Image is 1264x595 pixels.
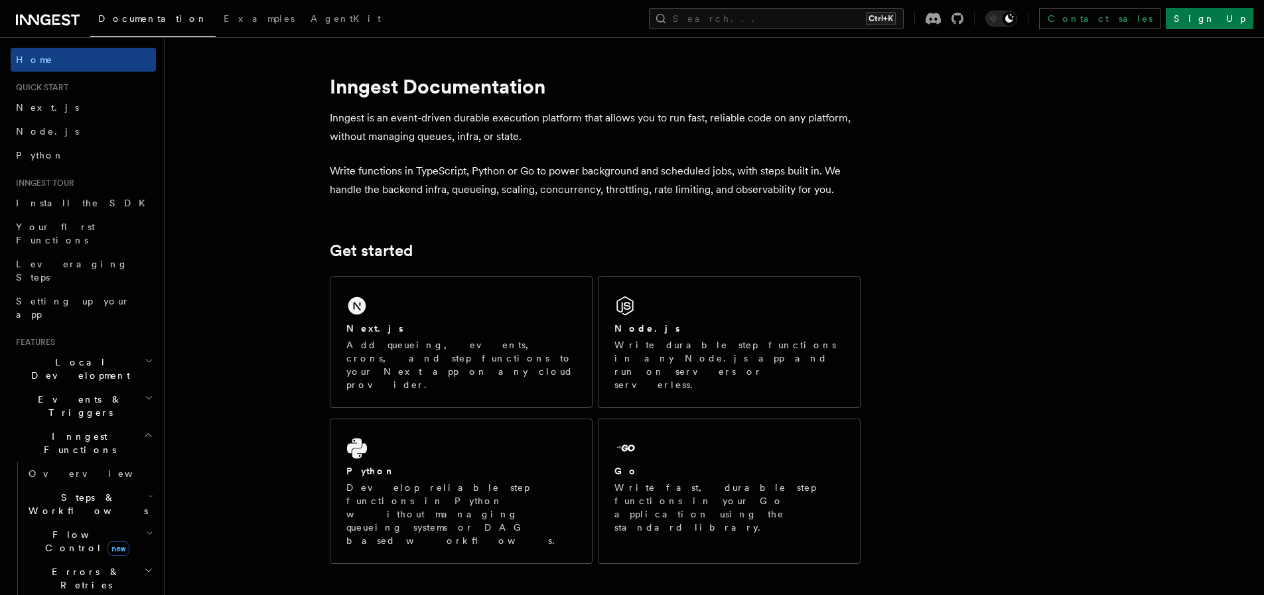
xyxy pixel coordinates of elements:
[11,350,156,387] button: Local Development
[23,491,148,517] span: Steps & Workflows
[16,259,128,283] span: Leveraging Steps
[614,464,638,478] h2: Go
[866,12,896,25] kbd: Ctrl+K
[346,481,576,547] p: Develop reliable step functions in Python without managing queueing systems or DAG based workflows.
[11,48,156,72] a: Home
[11,119,156,143] a: Node.js
[598,276,861,408] a: Node.jsWrite durable step functions in any Node.js app and run on servers or serverless.
[23,486,156,523] button: Steps & Workflows
[649,8,904,29] button: Search...Ctrl+K
[11,430,143,456] span: Inngest Functions
[23,528,146,555] span: Flow Control
[346,464,395,478] h2: Python
[1166,8,1253,29] a: Sign Up
[346,338,576,391] p: Add queueing, events, crons, and step functions to your Next app on any cloud provider.
[11,289,156,326] a: Setting up your app
[311,13,381,24] span: AgentKit
[330,162,861,199] p: Write functions in TypeScript, Python or Go to power background and scheduled jobs, with steps bu...
[330,276,593,408] a: Next.jsAdd queueing, events, crons, and step functions to your Next app on any cloud provider.
[11,96,156,119] a: Next.js
[303,4,389,36] a: AgentKit
[224,13,295,24] span: Examples
[346,322,403,335] h2: Next.js
[11,252,156,289] a: Leveraging Steps
[11,356,145,382] span: Local Development
[330,241,413,260] a: Get started
[1039,8,1160,29] a: Contact sales
[330,419,593,564] a: PythonDevelop reliable step functions in Python without managing queueing systems or DAG based wo...
[11,425,156,462] button: Inngest Functions
[216,4,303,36] a: Examples
[23,523,156,560] button: Flow Controlnew
[11,191,156,215] a: Install the SDK
[11,215,156,252] a: Your first Functions
[16,102,79,113] span: Next.js
[16,198,153,208] span: Install the SDK
[614,338,844,391] p: Write durable step functions in any Node.js app and run on servers or serverless.
[11,82,68,93] span: Quick start
[16,126,79,137] span: Node.js
[16,222,95,245] span: Your first Functions
[614,322,680,335] h2: Node.js
[16,150,64,161] span: Python
[90,4,216,37] a: Documentation
[16,53,53,66] span: Home
[985,11,1017,27] button: Toggle dark mode
[330,109,861,146] p: Inngest is an event-driven durable execution platform that allows you to run fast, reliable code ...
[23,462,156,486] a: Overview
[11,337,55,348] span: Features
[107,541,129,556] span: new
[598,419,861,564] a: GoWrite fast, durable step functions in your Go application using the standard library.
[11,178,74,188] span: Inngest tour
[614,481,844,534] p: Write fast, durable step functions in your Go application using the standard library.
[11,143,156,167] a: Python
[29,468,165,479] span: Overview
[23,565,144,592] span: Errors & Retries
[98,13,208,24] span: Documentation
[11,387,156,425] button: Events & Triggers
[16,296,130,320] span: Setting up your app
[330,74,861,98] h1: Inngest Documentation
[11,393,145,419] span: Events & Triggers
